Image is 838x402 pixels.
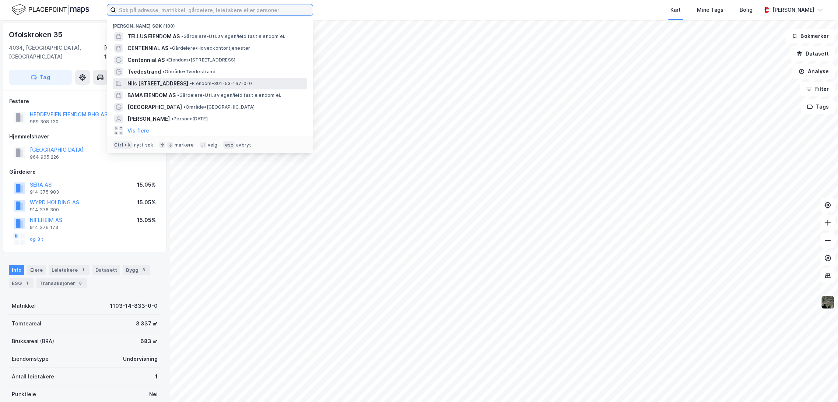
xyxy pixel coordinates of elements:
div: Antall leietakere [12,372,54,381]
div: Kontrollprogram for chat [801,367,838,402]
div: Mine Tags [697,6,723,14]
div: 1103-14-833-0-0 [110,301,158,310]
button: Tag [9,70,72,85]
div: 3 337 ㎡ [136,319,158,328]
button: Datasett [790,46,835,61]
div: Bolig [740,6,753,14]
button: Filter [800,82,835,96]
span: [PERSON_NAME] [127,114,170,123]
span: Nils [STREET_ADDRESS] [127,79,188,88]
div: 3 [140,266,147,274]
span: • [170,45,172,51]
div: 914 375 983 [30,189,59,195]
span: Tvedestrand [127,67,161,76]
div: 683 ㎡ [140,337,158,346]
span: • [183,104,186,110]
img: logo.f888ab2527a4732fd821a326f86c7f29.svg [12,3,89,16]
div: 989 308 130 [30,119,59,125]
input: Søk på adresse, matrikkel, gårdeiere, leietakere eller personer [116,4,313,15]
div: Ctrl + k [113,141,133,149]
span: Gårdeiere • Hovedkontortjenester [170,45,250,51]
span: Eiendom • [STREET_ADDRESS] [166,57,235,63]
div: 914 376 300 [30,207,59,213]
span: Gårdeiere • Utl. av egen/leid fast eiendom el. [181,33,285,39]
div: nytt søk [134,142,154,148]
div: 4034, [GEOGRAPHIC_DATA], [GEOGRAPHIC_DATA] [9,43,104,61]
div: Bruksareal (BRA) [12,337,54,346]
div: 1 [23,279,31,287]
span: Centennial AS [127,56,165,64]
div: Festere [9,97,160,106]
span: • [166,57,168,63]
div: 8 [77,279,84,287]
div: Tomteareal [12,319,41,328]
div: Bygg [123,265,150,275]
span: TELLUS EIENDOM AS [127,32,180,41]
div: Eiere [27,265,46,275]
div: Datasett [92,265,120,275]
div: ESG [9,278,34,288]
iframe: Chat Widget [801,367,838,402]
div: Nei [149,390,158,399]
div: 15.05% [137,180,156,189]
div: Leietakere [49,265,90,275]
div: Info [9,265,24,275]
span: • [171,116,173,121]
span: • [177,92,179,98]
div: esc [223,141,235,149]
img: 9k= [821,295,835,309]
div: Kart [670,6,681,14]
span: • [162,69,165,74]
div: 15.05% [137,216,156,225]
span: Eiendom • 301-53-167-0-0 [190,81,252,87]
div: 15.05% [137,198,156,207]
div: Matrikkel [12,301,36,310]
span: Person • [DATE] [171,116,208,122]
div: [PERSON_NAME] [772,6,814,14]
div: [GEOGRAPHIC_DATA], 14/833 [104,43,161,61]
span: • [190,81,192,86]
span: [GEOGRAPHIC_DATA] [127,103,182,112]
div: [PERSON_NAME] søk (100) [107,17,313,31]
span: BAMA EIENDOM AS [127,91,176,100]
div: markere [175,142,194,148]
div: Transaksjoner [36,278,87,288]
span: Område • [GEOGRAPHIC_DATA] [183,104,255,110]
div: Undervisning [123,355,158,363]
div: Hjemmelshaver [9,132,160,141]
button: Tags [801,99,835,114]
button: Bokmerker [785,29,835,43]
div: 1 [155,372,158,381]
div: Ofolskroken 35 [9,29,64,40]
button: Analyse [792,64,835,79]
div: velg [208,142,218,148]
button: Vis flere [127,126,149,135]
div: 1 [79,266,87,274]
div: 964 965 226 [30,154,59,160]
div: avbryt [236,142,251,148]
div: Gårdeiere [9,167,160,176]
span: Gårdeiere • Utl. av egen/leid fast eiendom el. [177,92,281,98]
span: CENTENNIAL AS [127,44,168,53]
span: • [181,33,183,39]
div: Eiendomstype [12,355,49,363]
span: Område • Tvedestrand [162,69,215,75]
div: Punktleie [12,390,36,399]
div: 914 376 173 [30,225,58,230]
